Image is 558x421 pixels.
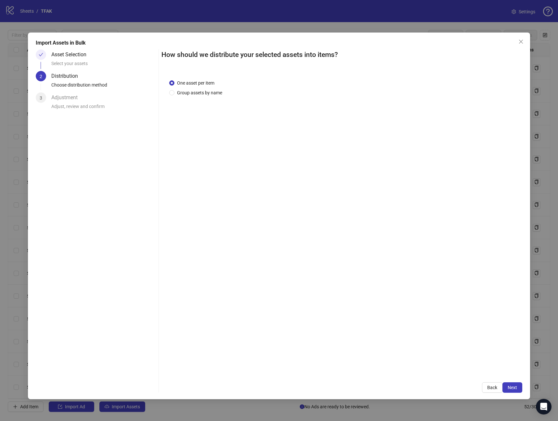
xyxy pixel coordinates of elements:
[482,382,502,393] button: Back
[39,52,43,57] span: check
[51,92,83,103] div: Adjustment
[51,71,83,81] div: Distribution
[174,79,217,87] span: One asset per item
[40,74,42,79] span: 2
[487,385,497,390] span: Back
[536,399,552,414] div: Open Intercom Messenger
[516,36,526,47] button: Close
[51,81,156,92] div: Choose distribution method
[518,39,524,44] span: close
[51,103,156,114] div: Adjust, review and confirm
[40,95,42,101] span: 3
[51,49,92,60] div: Asset Selection
[161,49,522,60] h2: How should we distribute your selected assets into items?
[502,382,522,393] button: Next
[174,89,225,96] span: Group assets by name
[51,60,156,71] div: Select your assets
[508,385,517,390] span: Next
[36,39,522,47] div: Import Assets in Bulk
